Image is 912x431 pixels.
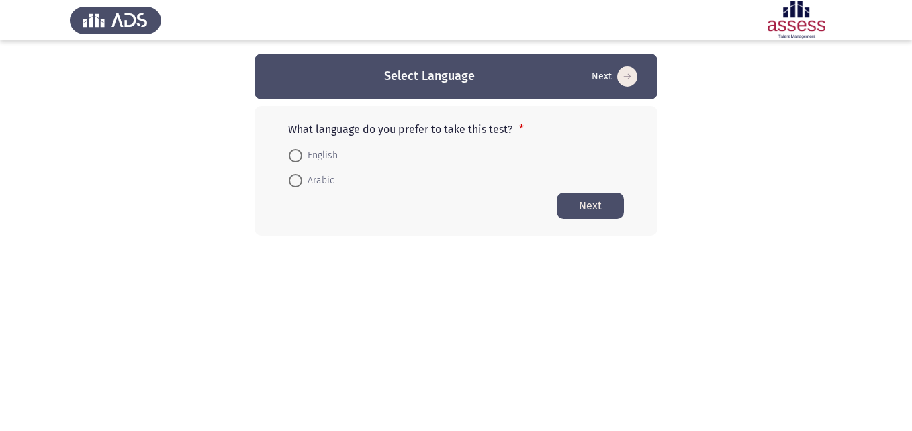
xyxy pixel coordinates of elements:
h3: Select Language [384,68,475,85]
img: Assess Talent Management logo [70,1,161,39]
span: Arabic [302,173,334,189]
p: What language do you prefer to take this test? [288,123,624,136]
button: Start assessment [557,193,624,219]
span: English [302,148,338,164]
img: Assessment logo of ASSESS Employability - EBI [751,1,842,39]
button: Start assessment [588,66,641,87]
